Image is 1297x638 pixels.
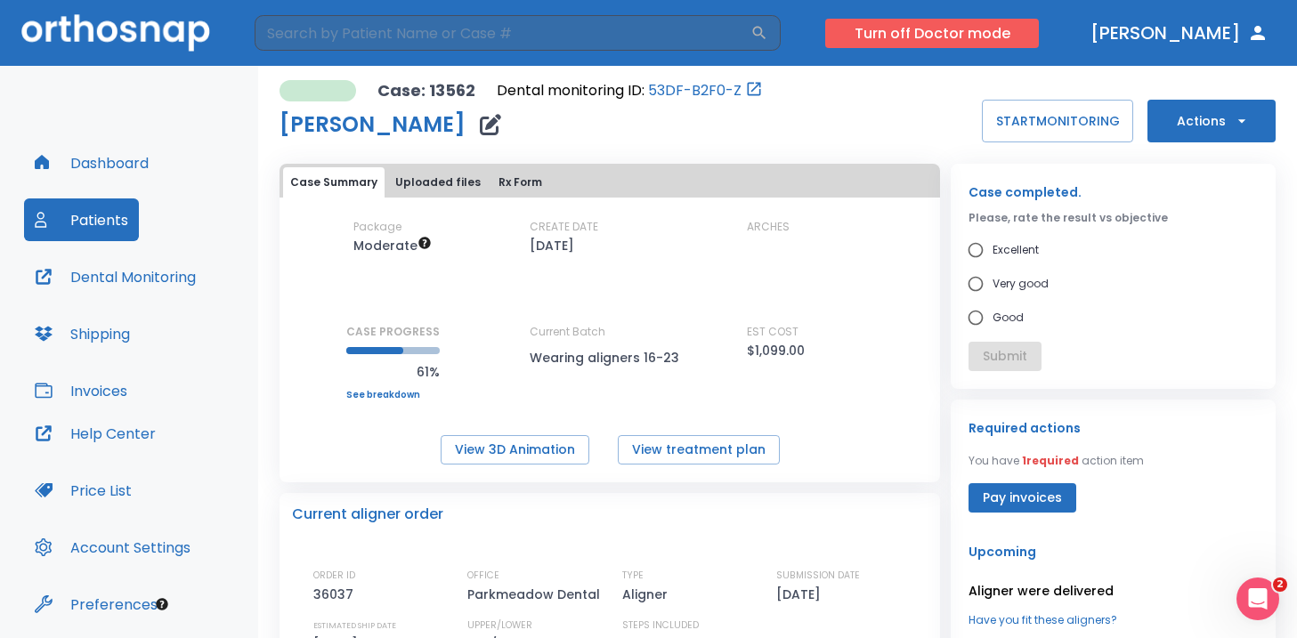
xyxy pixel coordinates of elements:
p: Case completed. [969,182,1258,203]
p: ORDER ID [313,568,355,584]
p: Dental monitoring ID: [497,80,644,101]
button: Rx Form [491,167,549,198]
button: Help Center [24,412,166,455]
p: Aligner [622,584,674,605]
button: Patients [24,198,139,241]
button: View treatment plan [618,435,780,464]
p: ESTIMATED SHIP DATE [313,618,396,634]
p: You have action item [969,453,1144,469]
p: EST COST [747,324,798,340]
span: Up to 20 Steps (40 aligners) [353,237,432,254]
button: Dashboard [24,141,159,184]
p: $1,099.00 [747,340,805,361]
button: Dental Monitoring [24,255,207,298]
button: Price List [24,469,142,512]
button: Preferences [24,583,168,626]
input: Search by Patient Name or Case # [255,15,750,51]
button: View 3D Animation [441,435,589,464]
p: 61% [346,361,440,383]
p: [DATE] [530,235,574,256]
p: Parkmeadow Dental [467,584,606,605]
button: [PERSON_NAME] [1083,17,1276,49]
p: SUBMISSION DATE [776,568,860,584]
p: Package [353,219,401,235]
p: TYPE [622,568,644,584]
p: UPPER/LOWER [467,618,532,634]
button: Shipping [24,312,141,355]
p: ARCHES [747,219,790,235]
a: Have you fit these aligners? [969,612,1258,628]
div: Open patient in dental monitoring portal [497,80,763,101]
p: [DATE] [776,584,827,605]
h1: [PERSON_NAME] [280,114,466,135]
div: tabs [283,167,936,198]
p: Current aligner order [292,504,443,525]
a: See breakdown [346,390,440,400]
span: 2 [1273,577,1287,592]
p: CASE PROGRESS [346,324,440,340]
button: Actions [1147,100,1276,142]
p: 36037 [313,584,360,605]
p: OFFICE [467,568,499,584]
p: Aligner were delivered [969,580,1258,602]
p: Wearing aligners 16-23 [530,347,690,368]
span: Good [993,307,1024,328]
button: Turn off Doctor mode [825,19,1039,48]
iframe: Intercom live chat [1236,577,1279,620]
button: Case Summary [283,167,385,198]
span: Very good [993,273,1049,295]
span: 1 required [1022,453,1079,468]
div: Tooltip anchor [154,596,170,612]
a: 53DF-B2F0-Z [648,80,742,101]
img: Orthosnap [21,14,210,51]
p: Current Batch [530,324,690,340]
p: Required actions [969,417,1081,439]
p: Upcoming [969,541,1258,562]
p: Case: 13562 [377,80,475,101]
p: Please, rate the result vs objective [969,210,1258,226]
button: Pay invoices [969,483,1076,513]
p: CREATE DATE [530,219,598,235]
button: STARTMONITORING [982,100,1133,142]
button: Uploaded files [388,167,488,198]
button: Account Settings [24,526,201,569]
p: STEPS INCLUDED [622,618,699,634]
button: Invoices [24,369,138,412]
span: Excellent [993,239,1039,261]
